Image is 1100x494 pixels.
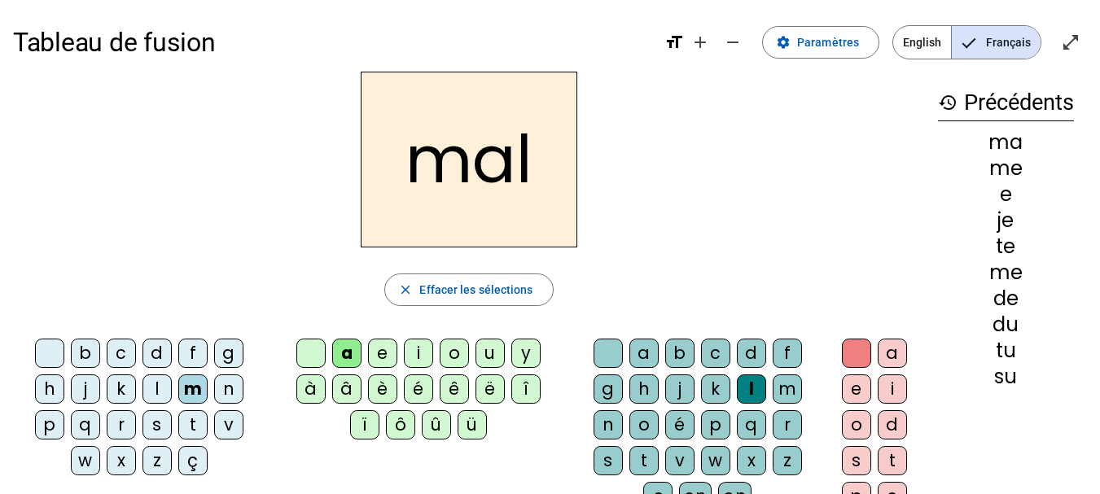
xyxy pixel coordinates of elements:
[214,374,243,404] div: n
[419,280,532,299] span: Effacer les sélections
[594,410,623,439] div: n
[214,339,243,368] div: g
[842,374,871,404] div: e
[737,339,766,368] div: d
[878,374,907,404] div: i
[665,446,695,475] div: v
[368,339,397,368] div: e
[684,26,717,59] button: Augmenter la taille de la police
[690,33,710,52] mat-icon: add
[776,35,791,50] mat-icon: settings
[178,410,208,439] div: t
[214,410,243,439] div: v
[842,410,871,439] div: o
[938,85,1074,121] h3: Précédents
[938,367,1074,387] div: su
[938,341,1074,361] div: tu
[511,374,541,404] div: î
[938,211,1074,230] div: je
[737,446,766,475] div: x
[701,446,730,475] div: w
[142,410,172,439] div: s
[938,93,958,112] mat-icon: history
[938,133,1074,152] div: ma
[332,339,362,368] div: a
[773,446,802,475] div: z
[178,374,208,404] div: m
[665,410,695,439] div: é
[938,315,1074,334] div: du
[797,33,859,52] span: Paramètres
[71,410,100,439] div: q
[404,374,433,404] div: é
[842,446,871,475] div: s
[107,339,136,368] div: c
[773,374,802,404] div: m
[332,374,362,404] div: â
[878,446,907,475] div: t
[737,410,766,439] div: q
[893,26,951,59] span: English
[629,339,659,368] div: a
[1054,26,1087,59] button: Entrer en plein écran
[296,374,326,404] div: à
[723,33,743,52] mat-icon: remove
[71,339,100,368] div: b
[178,339,208,368] div: f
[594,446,623,475] div: s
[107,446,136,475] div: x
[142,446,172,475] div: z
[892,25,1041,59] mat-button-toggle-group: Language selection
[35,410,64,439] div: p
[629,374,659,404] div: h
[35,374,64,404] div: h
[13,16,651,68] h1: Tableau de fusion
[440,339,469,368] div: o
[762,26,879,59] button: Paramètres
[386,410,415,439] div: ô
[701,410,730,439] div: p
[142,374,172,404] div: l
[938,263,1074,282] div: me
[511,339,541,368] div: y
[594,374,623,404] div: g
[71,446,100,475] div: w
[664,33,684,52] mat-icon: format_size
[938,289,1074,308] div: de
[701,374,730,404] div: k
[107,374,136,404] div: k
[142,339,172,368] div: d
[404,339,433,368] div: i
[737,374,766,404] div: l
[350,410,379,439] div: ï
[878,410,907,439] div: d
[368,374,397,404] div: è
[701,339,730,368] div: c
[938,159,1074,178] div: me
[717,26,749,59] button: Diminuer la taille de la police
[773,339,802,368] div: f
[629,410,659,439] div: o
[475,374,505,404] div: ë
[1061,33,1080,52] mat-icon: open_in_full
[665,374,695,404] div: j
[952,26,1041,59] span: Français
[938,237,1074,256] div: te
[71,374,100,404] div: j
[773,410,802,439] div: r
[384,273,553,306] button: Effacer les sélections
[398,282,413,297] mat-icon: close
[938,185,1074,204] div: e
[178,446,208,475] div: ç
[361,72,577,247] h2: mal
[458,410,487,439] div: ü
[440,374,469,404] div: ê
[665,339,695,368] div: b
[422,410,451,439] div: û
[878,339,907,368] div: a
[107,410,136,439] div: r
[629,446,659,475] div: t
[475,339,505,368] div: u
